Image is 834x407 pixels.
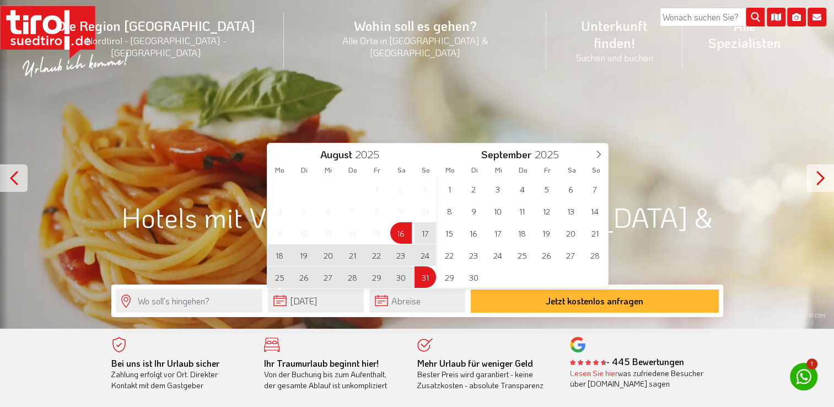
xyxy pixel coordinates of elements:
[790,363,817,390] a: 1
[531,147,568,161] input: Year
[390,200,412,222] span: August 9, 2025
[438,167,462,174] span: Mo
[366,222,388,244] span: August 15, 2025
[463,266,485,288] span: September 30, 2025
[559,51,669,63] small: Suchen und buchen
[28,5,284,71] a: Die Region [GEOGRAPHIC_DATA]Nordtirol - [GEOGRAPHIC_DATA] - [GEOGRAPHIC_DATA]
[584,200,606,222] span: September 14, 2025
[293,222,315,244] span: August 12, 2025
[560,200,582,222] span: September 13, 2025
[439,200,460,222] span: September 8, 2025
[390,244,412,266] span: August 23, 2025
[316,167,341,174] span: Mi
[268,289,364,313] input: Anreise
[512,244,533,266] span: September 25, 2025
[297,34,533,58] small: Alle Orte in [GEOGRAPHIC_DATA] & [GEOGRAPHIC_DATA]
[767,8,785,26] i: Karte öffnen
[415,244,436,266] span: August 24, 2025
[512,222,533,244] span: September 18, 2025
[487,178,509,200] span: September 3, 2025
[536,200,557,222] span: September 12, 2025
[439,178,460,200] span: September 1, 2025
[487,200,509,222] span: September 10, 2025
[682,5,806,63] a: Alle Spezialisten
[264,358,401,391] div: Von der Buchung bis zum Aufenthalt, der gesamte Ablauf ist unkompliziert
[584,222,606,244] span: September 21, 2025
[806,358,817,369] span: 1
[318,222,339,244] span: August 13, 2025
[342,266,363,288] span: August 28, 2025
[487,244,509,266] span: September 24, 2025
[536,222,557,244] span: September 19, 2025
[292,167,316,174] span: Di
[560,244,582,266] span: September 27, 2025
[264,357,379,369] b: Ihr Traumurlaub beginnt hier!
[487,222,509,244] span: September 17, 2025
[341,167,365,174] span: Do
[269,266,290,288] span: August 25, 2025
[365,167,389,174] span: Fr
[535,167,559,174] span: Fr
[366,244,388,266] span: August 22, 2025
[660,8,765,26] input: Wonach suchen Sie?
[439,222,460,244] span: September 15, 2025
[439,244,460,266] span: September 22, 2025
[512,200,533,222] span: September 11, 2025
[560,222,582,244] span: September 20, 2025
[787,8,806,26] i: Fotogalerie
[366,200,388,222] span: August 8, 2025
[390,178,412,200] span: August 2, 2025
[439,266,460,288] span: September 29, 2025
[269,244,290,266] span: August 18, 2025
[116,289,262,313] input: Wo soll's hingehen?
[413,167,438,174] span: So
[41,34,271,58] small: Nordtirol - [GEOGRAPHIC_DATA] - [GEOGRAPHIC_DATA]
[546,5,682,76] a: Unterkunft finden!Suchen und buchen
[808,8,826,26] i: Kontakt
[352,147,389,161] input: Year
[560,178,582,200] span: September 6, 2025
[111,358,248,391] div: Zahlung erfolgt vor Ort. Direkter Kontakt mit dem Gastgeber
[342,244,363,266] span: August 21, 2025
[415,178,436,200] span: August 3, 2025
[318,200,339,222] span: August 6, 2025
[570,356,684,367] b: - 445 Bewertungen
[536,178,557,200] span: September 5, 2025
[318,266,339,288] span: August 27, 2025
[267,167,292,174] span: Mo
[511,167,535,174] span: Do
[487,167,511,174] span: Mi
[293,266,315,288] span: August 26, 2025
[366,266,388,288] span: August 29, 2025
[417,358,554,391] div: Bester Preis wird garantiert - keine Zusatzkosten - absolute Transparenz
[366,178,388,200] span: August 1, 2025
[584,244,606,266] span: September 28, 2025
[369,289,465,313] input: Abreise
[342,200,363,222] span: August 7, 2025
[320,149,352,160] span: August
[415,266,436,288] span: August 31, 2025
[536,244,557,266] span: September 26, 2025
[318,244,339,266] span: August 20, 2025
[481,149,531,160] span: September
[570,368,618,378] a: Lesen Sie hier
[269,222,290,244] span: August 11, 2025
[390,266,412,288] span: August 30, 2025
[559,167,584,174] span: Sa
[584,178,606,200] span: September 7, 2025
[284,5,546,71] a: Wohin soll es gehen?Alle Orte in [GEOGRAPHIC_DATA] & [GEOGRAPHIC_DATA]
[512,178,533,200] span: September 4, 2025
[293,244,315,266] span: August 19, 2025
[584,167,608,174] span: So
[111,202,723,263] h1: Hotels mit Vollpension in [GEOGRAPHIC_DATA] & Tirol
[417,357,533,369] b: Mehr Urlaub für weniger Geld
[463,200,485,222] span: September 9, 2025
[415,200,436,222] span: August 10, 2025
[463,244,485,266] span: September 23, 2025
[389,167,413,174] span: Sa
[111,357,219,369] b: Bei uns ist Ihr Urlaub sicher
[269,200,290,222] span: August 4, 2025
[293,200,315,222] span: August 5, 2025
[570,368,707,389] div: was zufriedene Besucher über [DOMAIN_NAME] sagen
[463,178,485,200] span: September 2, 2025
